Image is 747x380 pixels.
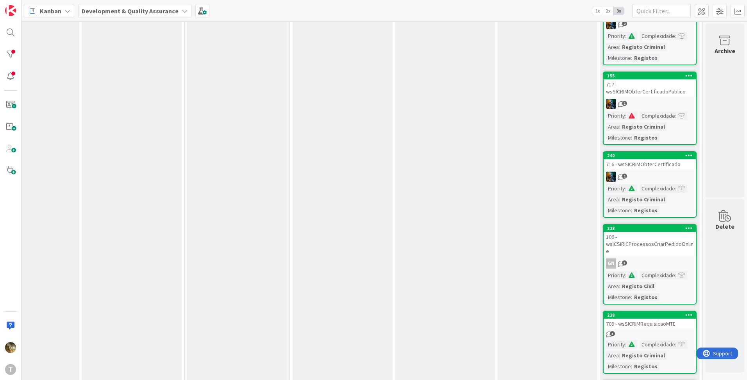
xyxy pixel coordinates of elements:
[619,122,620,131] span: :
[619,282,620,290] span: :
[604,99,696,109] div: JC
[604,72,696,79] div: 155
[625,340,626,349] span: :
[604,225,696,232] div: 228
[606,54,631,62] div: Milestone
[631,362,632,371] span: :
[603,311,697,374] a: 238709 - wsSICRIMRequisicaoMTEPriority:Complexidade:Area:Registo CriminalMilestone:Registos
[632,133,659,142] div: Registos
[604,152,696,169] div: 240716 - wsSICRIMObterCertificado
[604,19,696,29] div: JC
[640,32,675,40] div: Complexidade
[606,32,625,40] div: Priority
[603,7,613,15] span: 2x
[82,7,179,15] b: Development & Quality Assurance
[622,101,627,106] span: 1
[606,258,616,269] div: GN
[5,342,16,353] img: JC
[620,195,667,204] div: Registo Criminal
[606,340,625,349] div: Priority
[607,73,696,79] div: 155
[625,271,626,280] span: :
[640,111,675,120] div: Complexidade
[625,32,626,40] span: :
[606,351,619,360] div: Area
[619,195,620,204] span: :
[604,172,696,182] div: JC
[631,293,632,301] span: :
[620,282,656,290] div: Registo Civil
[622,174,627,179] span: 1
[675,271,676,280] span: :
[640,184,675,193] div: Complexidade
[604,152,696,159] div: 240
[40,6,61,16] span: Kanban
[604,79,696,97] div: 717 - wsSICRIMObterCertificadoPublico
[606,282,619,290] div: Area
[604,319,696,329] div: 709 - wsSICRIMRequisicaoMTE
[607,153,696,158] div: 240
[604,258,696,269] div: GN
[619,351,620,360] span: :
[606,293,631,301] div: Milestone
[604,312,696,329] div: 238709 - wsSICRIMRequisicaoMTE
[640,271,675,280] div: Complexidade
[620,43,667,51] div: Registo Criminal
[622,21,627,26] span: 2
[606,43,619,51] div: Area
[604,225,696,256] div: 228106 - wsICSIRICProcessosCriarPedidoOnline
[606,111,625,120] div: Priority
[632,362,659,371] div: Registos
[606,206,631,215] div: Milestone
[606,172,616,182] img: JC
[715,222,734,231] div: Delete
[631,133,632,142] span: :
[606,271,625,280] div: Priority
[613,7,624,15] span: 3x
[632,54,659,62] div: Registos
[625,111,626,120] span: :
[675,32,676,40] span: :
[5,5,16,16] img: Visit kanbanzone.com
[606,195,619,204] div: Area
[603,151,697,218] a: 240716 - wsSICRIMObterCertificadoJCPriority:Complexidade:Area:Registo CriminalMilestone:Registos
[675,340,676,349] span: :
[715,46,735,56] div: Archive
[606,122,619,131] div: Area
[610,331,615,336] span: 3
[604,72,696,97] div: 155717 - wsSICRIMObterCertificadoPublico
[631,206,632,215] span: :
[632,293,659,301] div: Registos
[604,312,696,319] div: 238
[603,72,697,145] a: 155717 - wsSICRIMObterCertificadoPublicoJCPriority:Complexidade:Area:Registo CriminalMilestone:Re...
[619,43,620,51] span: :
[675,111,676,120] span: :
[640,340,675,349] div: Complexidade
[607,312,696,318] div: 238
[622,260,627,265] span: 3
[606,184,625,193] div: Priority
[625,184,626,193] span: :
[592,7,603,15] span: 1x
[631,54,632,62] span: :
[604,232,696,256] div: 106 - wsICSIRICProcessosCriarPedidoOnline
[604,159,696,169] div: 716 - wsSICRIMObterCertificado
[16,1,36,11] span: Support
[620,351,667,360] div: Registo Criminal
[606,133,631,142] div: Milestone
[632,4,691,18] input: Quick Filter...
[675,184,676,193] span: :
[606,362,631,371] div: Milestone
[606,99,616,109] img: JC
[620,122,667,131] div: Registo Criminal
[607,226,696,231] div: 228
[5,364,16,375] div: T
[632,206,659,215] div: Registos
[603,224,697,305] a: 228106 - wsICSIRICProcessosCriarPedidoOnlineGNPriority:Complexidade:Area:Registo CivilMilestone:R...
[606,19,616,29] img: JC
